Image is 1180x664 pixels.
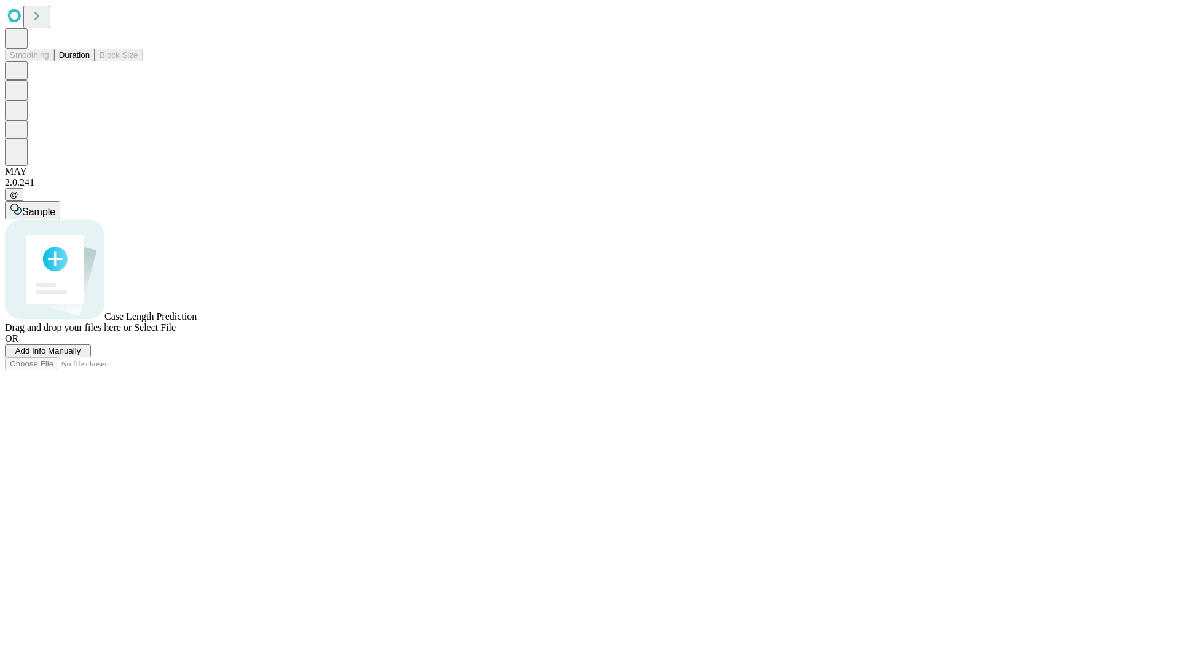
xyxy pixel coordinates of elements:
[5,201,60,219] button: Sample
[134,322,176,333] span: Select File
[22,207,55,217] span: Sample
[5,322,132,333] span: Drag and drop your files here or
[5,177,1175,188] div: 2.0.241
[5,333,18,344] span: OR
[10,190,18,199] span: @
[5,49,54,61] button: Smoothing
[54,49,95,61] button: Duration
[95,49,143,61] button: Block Size
[5,166,1175,177] div: MAY
[5,188,23,201] button: @
[5,344,91,357] button: Add Info Manually
[104,311,197,322] span: Case Length Prediction
[15,346,81,355] span: Add Info Manually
